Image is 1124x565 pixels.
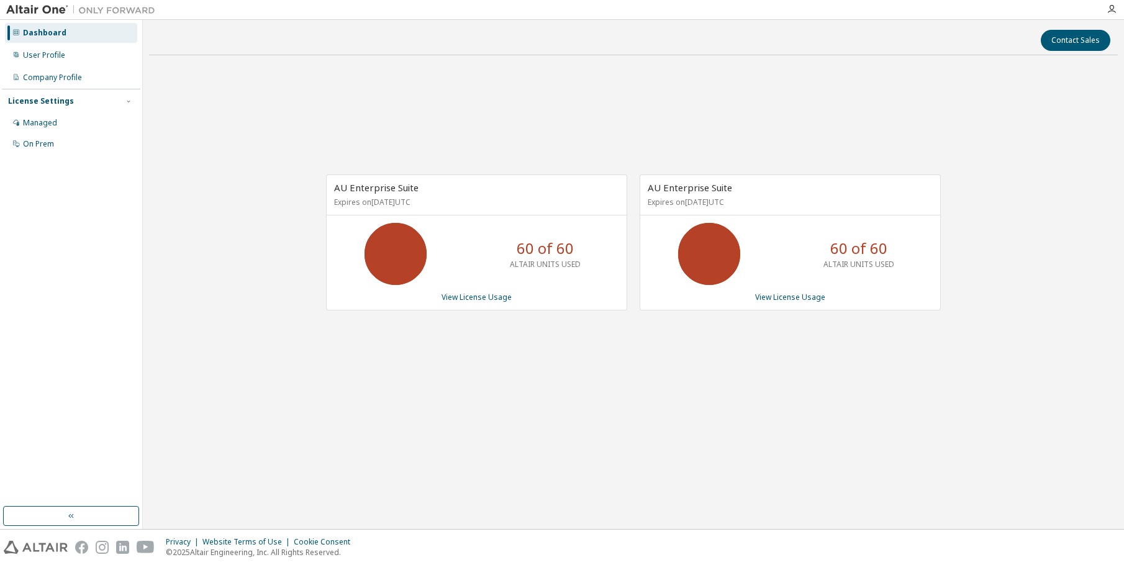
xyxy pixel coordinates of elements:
div: Dashboard [23,28,66,38]
div: Website Terms of Use [202,537,294,547]
p: 60 of 60 [830,238,887,259]
div: Managed [23,118,57,128]
img: linkedin.svg [116,541,129,554]
p: ALTAIR UNITS USED [510,259,581,269]
img: facebook.svg [75,541,88,554]
span: AU Enterprise Suite [334,181,419,194]
img: Altair One [6,4,161,16]
p: 60 of 60 [517,238,574,259]
img: youtube.svg [137,541,155,554]
a: View License Usage [755,292,825,302]
a: View License Usage [442,292,512,302]
img: instagram.svg [96,541,109,554]
div: Privacy [166,537,202,547]
div: Cookie Consent [294,537,358,547]
p: ALTAIR UNITS USED [823,259,894,269]
div: User Profile [23,50,65,60]
p: Expires on [DATE] UTC [334,197,616,207]
p: Expires on [DATE] UTC [648,197,930,207]
div: Company Profile [23,73,82,83]
span: AU Enterprise Suite [648,181,732,194]
div: License Settings [8,96,74,106]
p: © 2025 Altair Engineering, Inc. All Rights Reserved. [166,547,358,558]
img: altair_logo.svg [4,541,68,554]
button: Contact Sales [1041,30,1110,51]
div: On Prem [23,139,54,149]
